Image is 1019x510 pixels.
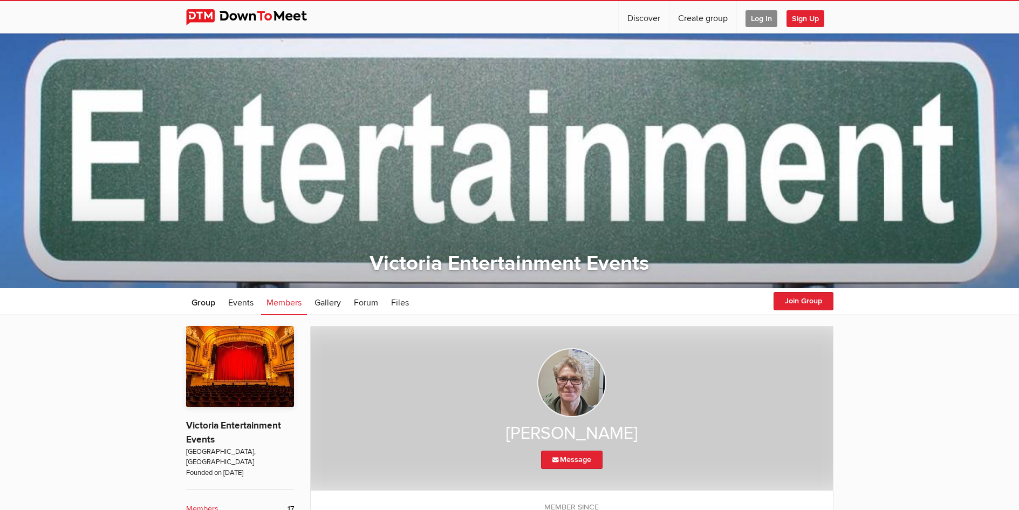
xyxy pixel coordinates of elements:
span: [GEOGRAPHIC_DATA], [GEOGRAPHIC_DATA] [186,447,294,468]
img: DownToMeet [186,9,324,25]
a: Create group [669,1,736,33]
span: Files [391,297,409,308]
span: Events [228,297,254,308]
span: Log In [746,10,777,27]
a: Message [541,451,603,469]
span: Forum [354,297,378,308]
a: Files [386,288,414,315]
button: Join Group [774,292,833,310]
a: Log In [737,1,786,33]
a: Victoria Entertainment Events [186,420,281,445]
a: Members [261,288,307,315]
span: Sign Up [787,10,824,27]
span: Gallery [314,297,341,308]
a: Events [223,288,259,315]
span: Group [192,297,215,308]
h2: [PERSON_NAME] [332,423,811,445]
a: Victoria Entertainment Events [370,251,649,276]
span: Members [266,297,302,308]
a: Forum [348,288,384,315]
img: Victoria Entertainment Events [186,326,294,407]
a: Group [186,288,221,315]
a: Gallery [309,288,346,315]
img: Judith Lawson [537,348,606,417]
a: Discover [619,1,669,33]
a: Sign Up [787,1,833,33]
span: Founded on [DATE] [186,468,294,478]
